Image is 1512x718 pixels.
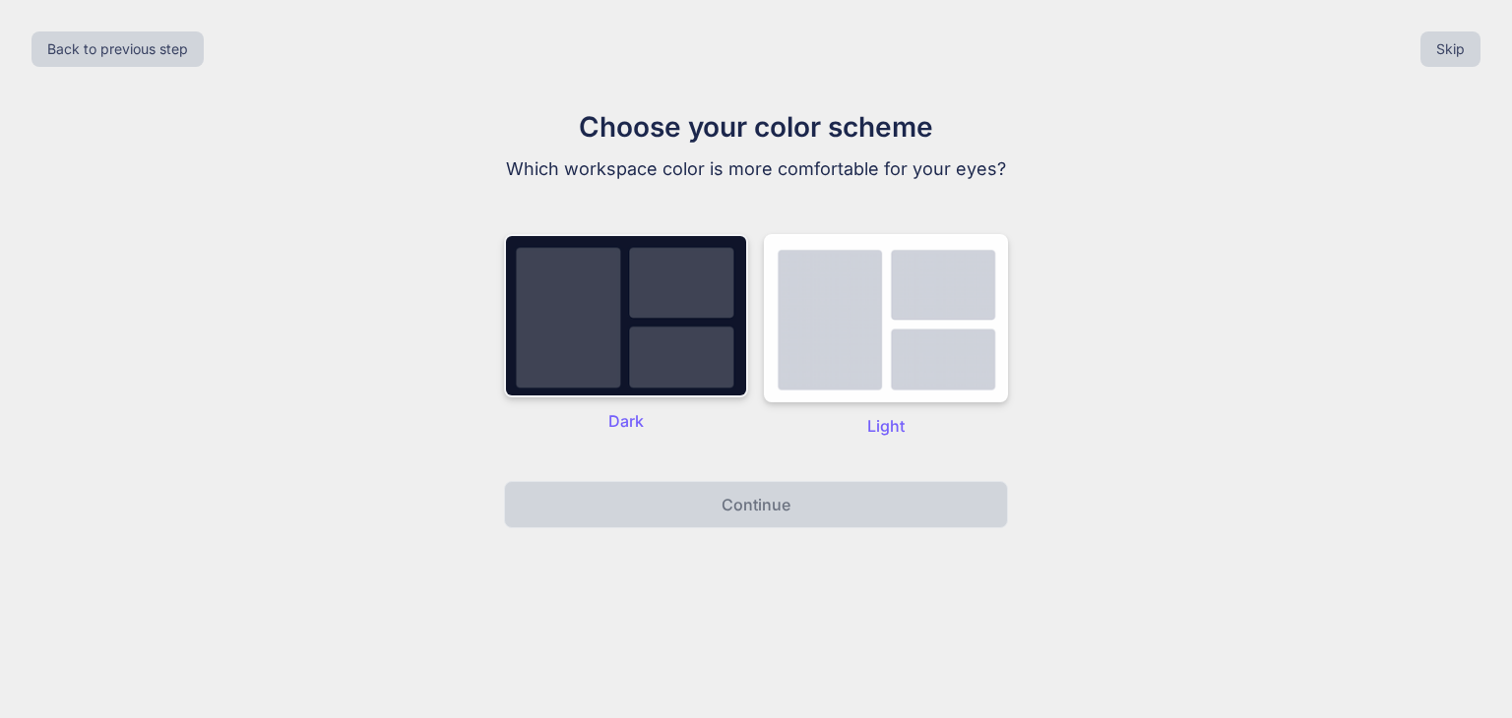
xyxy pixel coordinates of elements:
[722,493,790,516] p: Continue
[31,31,204,67] button: Back to previous step
[504,409,748,433] p: Dark
[425,155,1087,183] p: Which workspace color is more comfortable for your eyes?
[1420,31,1480,67] button: Skip
[504,234,748,397] img: dark
[425,106,1087,148] h1: Choose your color scheme
[504,481,1008,528] button: Continue
[764,414,1008,438] p: Light
[764,234,1008,402] img: dark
